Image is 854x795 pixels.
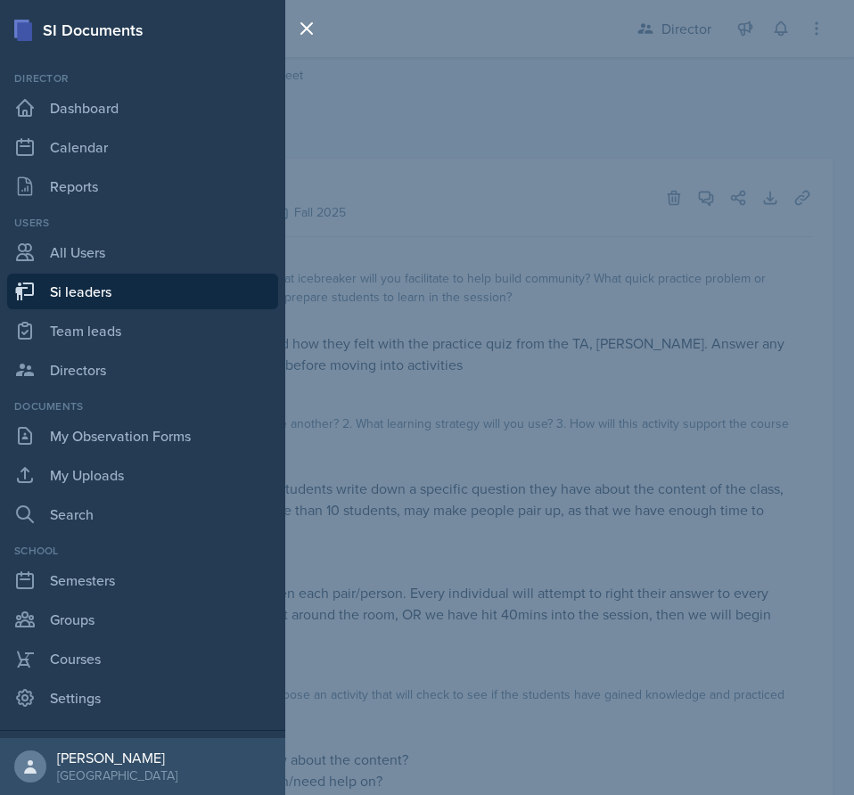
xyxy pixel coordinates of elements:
[7,418,278,454] a: My Observation Forms
[7,313,278,348] a: Team leads
[7,398,278,414] div: Documents
[7,562,278,598] a: Semesters
[7,90,278,126] a: Dashboard
[7,543,278,559] div: School
[7,168,278,204] a: Reports
[7,274,278,309] a: Si leaders
[7,602,278,637] a: Groups
[57,749,177,766] div: [PERSON_NAME]
[7,457,278,493] a: My Uploads
[7,680,278,716] a: Settings
[7,352,278,388] a: Directors
[7,129,278,165] a: Calendar
[57,766,177,784] div: [GEOGRAPHIC_DATA]
[7,215,278,231] div: Users
[7,496,278,532] a: Search
[7,641,278,676] a: Courses
[7,70,278,86] div: Director
[7,234,278,270] a: All Users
